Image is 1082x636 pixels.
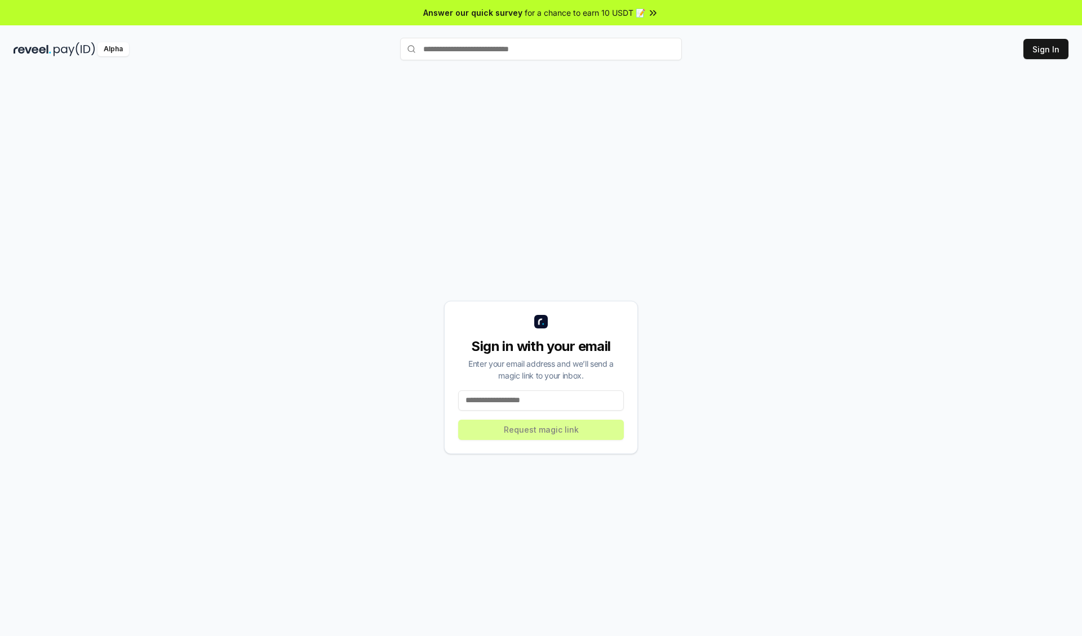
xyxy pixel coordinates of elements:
div: Enter your email address and we’ll send a magic link to your inbox. [458,358,624,381]
img: pay_id [54,42,95,56]
div: Sign in with your email [458,337,624,355]
div: Alpha [97,42,129,56]
img: logo_small [534,315,548,328]
span: Answer our quick survey [423,7,522,19]
img: reveel_dark [14,42,51,56]
button: Sign In [1023,39,1068,59]
span: for a chance to earn 10 USDT 📝 [525,7,645,19]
